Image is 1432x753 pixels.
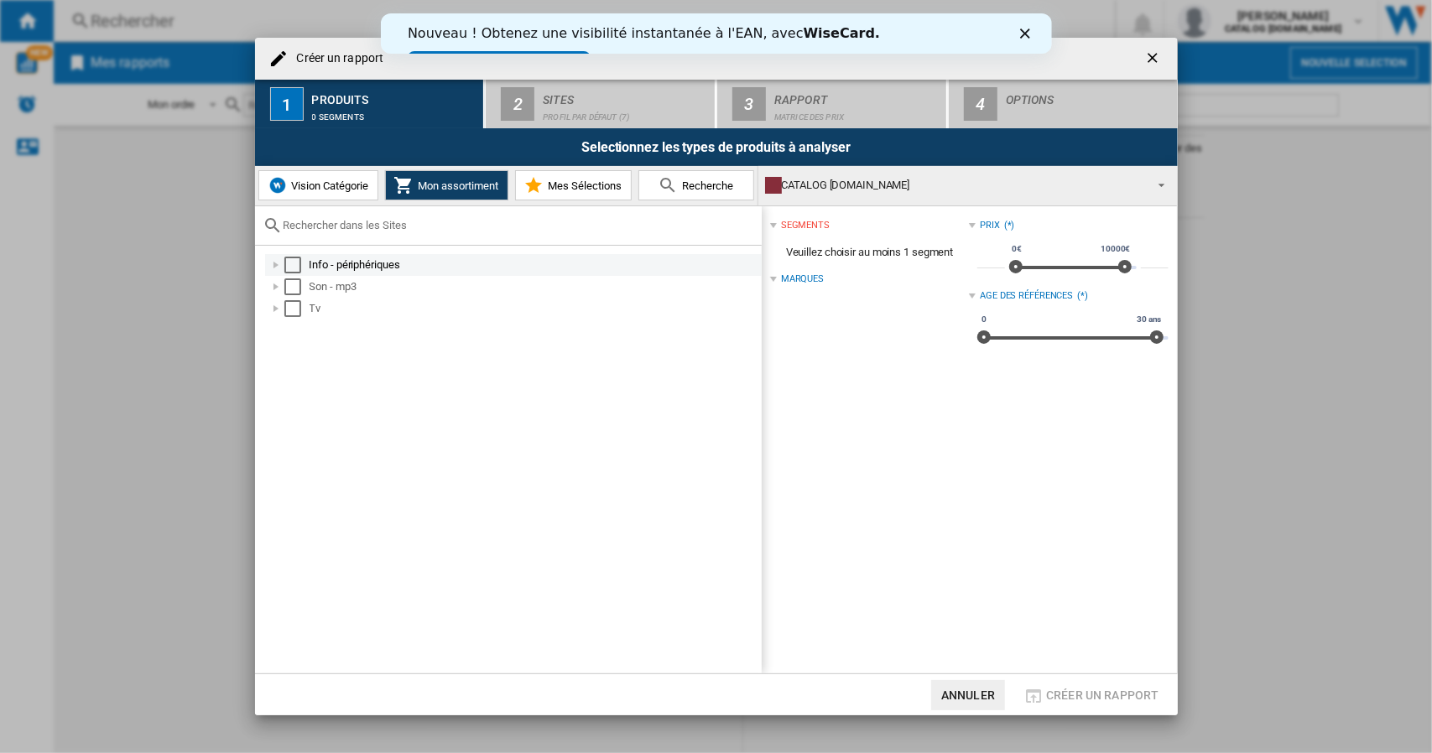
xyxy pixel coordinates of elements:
div: Options [1006,86,1171,104]
div: Close [639,15,656,25]
span: 10000€ [1098,242,1133,256]
div: segments [781,219,830,232]
div: Age des références [980,289,1073,303]
div: CATALOG [DOMAIN_NAME] [765,174,1143,197]
button: Vision Catégorie [258,170,378,200]
div: 4 [964,87,997,121]
span: Mes Sélections [544,179,622,192]
button: 1 Produits 0 segments [255,80,486,128]
div: 3 [732,87,766,121]
div: Selectionnez les types de produits à analyser [255,128,1178,166]
div: Marques [781,273,824,286]
div: Son - mp3 [310,278,759,295]
button: Créer un rapport [1018,680,1164,710]
button: Mon assortiment [385,170,508,200]
span: Recherche [679,179,734,192]
h4: Créer un rapport [289,50,384,67]
button: Annuler [931,680,1005,710]
img: wiser-icon-blue.png [268,175,288,195]
button: Recherche [638,170,754,200]
div: Rapport [774,86,940,104]
div: Produits [312,86,477,104]
div: Info - périphériques [310,257,759,273]
div: Matrice des prix [774,104,940,122]
span: Mon assortiment [414,179,499,192]
span: Vision Catégorie [288,179,369,192]
div: Profil par défaut (7) [543,104,708,122]
span: Créer un rapport [1046,688,1159,702]
span: Veuillez choisir au moins 1 segment [770,236,969,268]
button: 4 Options [949,80,1178,128]
button: 3 Rapport Matrice des prix [717,80,948,128]
md-checkbox: Select [284,278,310,295]
div: Tv [310,300,759,317]
div: Prix [980,219,1000,232]
iframe: Intercom live chat banner [381,13,1052,54]
button: getI18NText('BUTTONS.CLOSE_DIALOG') [1138,42,1171,75]
a: Essayez dès maintenant ! [27,38,210,58]
button: Mes Sélections [515,170,632,200]
span: 0€ [1009,242,1024,256]
ng-md-icon: getI18NText('BUTTONS.CLOSE_DIALOG') [1144,49,1164,70]
button: 2 Sites Profil par défaut (7) [486,80,716,128]
span: 0 [979,313,989,326]
div: 2 [501,87,534,121]
md-checkbox: Select [284,300,310,317]
span: 30 ans [1134,313,1164,326]
div: Sites [543,86,708,104]
div: 0 segments [312,104,477,122]
input: Rechercher dans les Sites [284,219,753,231]
div: 1 [270,87,304,121]
md-checkbox: Select [284,257,310,273]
